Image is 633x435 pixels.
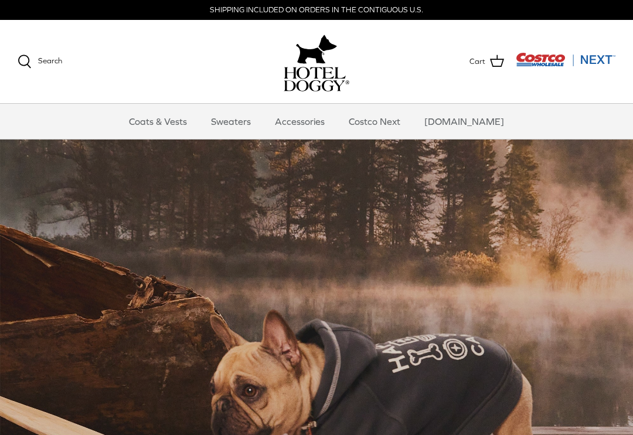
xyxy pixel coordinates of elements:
a: Search [18,55,62,69]
img: Costco Next [516,52,615,67]
a: Costco Next [338,104,411,139]
a: Sweaters [200,104,261,139]
a: hoteldoggy.com hoteldoggycom [284,32,349,91]
img: hoteldoggycom [284,67,349,91]
a: Accessories [264,104,335,139]
a: [DOMAIN_NAME] [414,104,515,139]
a: Cart [469,54,504,69]
img: hoteldoggy.com [296,32,337,67]
span: Search [38,56,62,65]
a: Coats & Vests [118,104,198,139]
a: Visit Costco Next [516,60,615,69]
span: Cart [469,56,485,68]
